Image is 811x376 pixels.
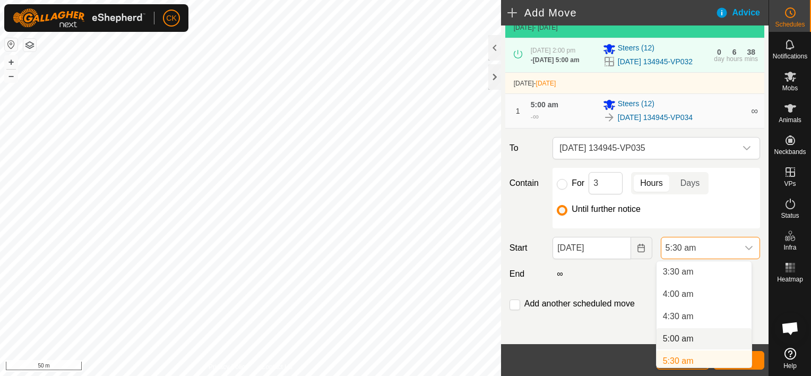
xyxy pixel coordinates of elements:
span: 5:30 am [661,237,738,259]
div: - [531,110,539,123]
h2: Add Move [507,6,715,19]
div: dropdown trigger [738,237,760,259]
label: To [505,137,548,159]
span: 4:00 am [663,288,694,301]
label: Add another scheduled move [524,300,635,308]
li: 5:30 am [657,351,752,372]
button: Reset Map [5,38,18,51]
div: mins [745,56,758,62]
span: 4:30 am [663,310,694,323]
span: Animals [779,117,801,123]
a: Privacy Policy [209,362,248,372]
span: [DATE] [536,80,556,87]
span: Neckbands [774,149,806,155]
span: [DATE] 5:00 am [533,56,580,64]
span: Hours [640,177,663,190]
li: 3:30 am [657,261,752,283]
span: Status [781,212,799,219]
span: [DATE] [514,24,534,31]
span: ∞ [533,112,539,121]
span: Notifications [773,53,807,59]
label: ∞ [553,269,567,278]
button: Map Layers [23,39,36,52]
span: Help [783,363,797,369]
label: Until further notice [572,205,641,213]
button: – [5,70,18,82]
span: Heatmap [777,276,803,283]
label: Start [505,242,548,254]
span: [DATE] 2:00 pm [531,47,575,54]
div: day [714,56,724,62]
span: 2025-08-17 134945-VP035 [555,138,736,159]
span: Infra [783,244,796,251]
div: - [531,55,580,65]
a: Help [769,344,811,373]
button: Choose Date [631,237,652,259]
div: 38 [747,48,756,56]
li: 5:00 am [657,328,752,349]
span: CK [166,13,176,24]
span: 1 [516,107,520,115]
button: + [5,56,18,69]
span: 5:00 am [531,100,558,109]
label: Contain [505,177,548,190]
span: 3:30 am [663,266,694,278]
a: Contact Us [261,362,292,372]
span: Steers (12) [618,42,654,55]
span: Steers (12) [618,98,654,111]
span: VPs [784,181,796,187]
span: 5:30 am [663,355,694,368]
li: 4:30 am [657,306,752,327]
div: dropdown trigger [736,138,757,159]
span: - [DATE] [534,24,558,31]
span: 5:00 am [663,332,694,345]
div: Advice [715,6,769,19]
label: End [505,268,548,280]
a: [DATE] 134945-VP034 [618,112,693,123]
label: For [572,179,584,187]
span: ∞ [751,106,758,116]
span: Days [680,177,700,190]
span: Schedules [775,21,805,28]
img: To [603,111,616,124]
img: Gallagher Logo [13,8,145,28]
li: 4:00 am [657,284,752,305]
div: hours [727,56,743,62]
div: 6 [732,48,737,56]
span: Mobs [782,85,798,91]
span: - [534,80,556,87]
a: Open chat [774,312,806,344]
div: 0 [717,48,721,56]
span: [DATE] [514,80,534,87]
a: [DATE] 134945-VP032 [618,56,693,67]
